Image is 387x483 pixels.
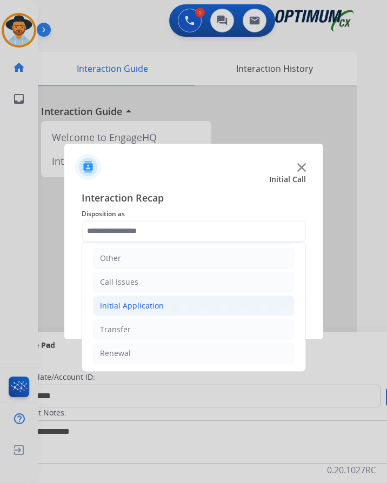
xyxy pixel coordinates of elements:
div: Initial Application [100,300,164,311]
span: Disposition as [82,207,306,220]
span: Interaction Recap [82,190,306,207]
div: Renewal [100,348,131,359]
div: Other [100,253,121,264]
span: Initial Call [269,174,306,185]
div: Call Issues [100,277,138,287]
p: 0.20.1027RC [327,464,376,477]
div: Transfer [100,324,131,335]
img: contactIcon [75,154,101,180]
